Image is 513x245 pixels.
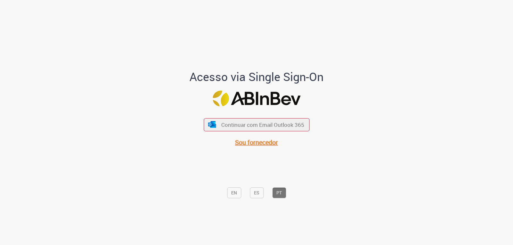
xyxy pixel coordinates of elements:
h1: Acesso via Single Sign-On [168,70,346,83]
button: EN [227,187,241,198]
img: ícone Azure/Microsoft 360 [208,121,217,128]
span: Continuar com Email Outlook 365 [221,121,304,128]
img: Logo ABInBev [213,91,300,106]
button: PT [272,187,286,198]
button: ícone Azure/Microsoft 360 Continuar com Email Outlook 365 [204,118,309,131]
button: ES [250,187,264,198]
a: Sou fornecedor [235,138,278,147]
